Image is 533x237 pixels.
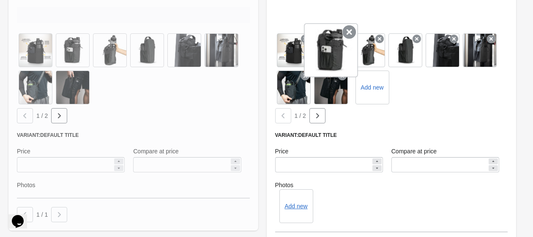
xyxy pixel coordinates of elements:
span: 1 / 1 [36,211,48,218]
label: Photos [275,181,508,189]
span: 1 / 2 [36,112,48,119]
label: Compare at price [391,147,437,155]
span: 1 / 2 [295,112,306,119]
label: Add new [361,83,383,92]
div: Variant: Default Title [275,132,508,139]
label: Price [275,147,289,155]
iframe: chat widget [8,203,36,229]
button: Add new [284,203,307,210]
